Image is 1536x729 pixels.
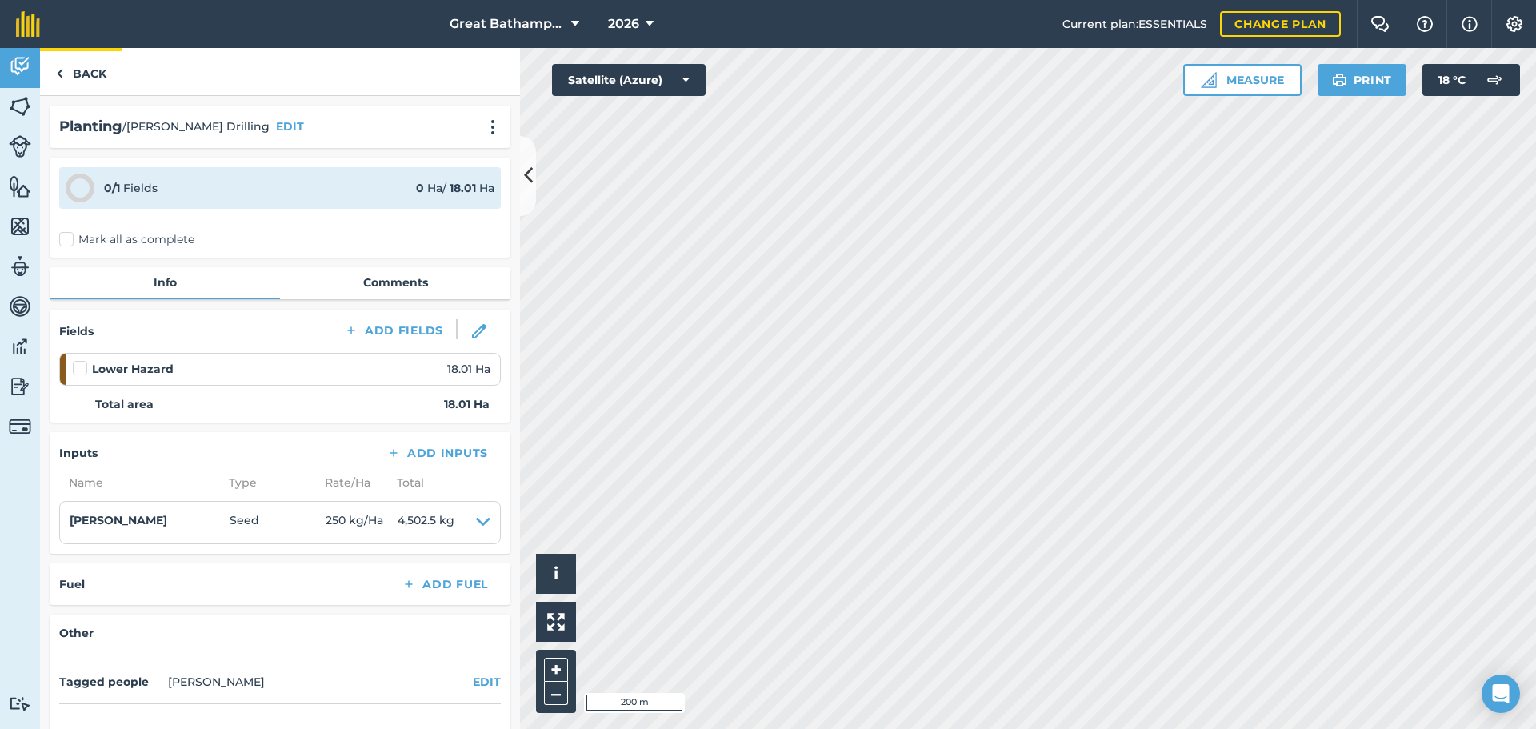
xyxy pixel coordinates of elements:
[95,395,154,413] strong: Total area
[59,444,98,462] h4: Inputs
[70,511,230,529] h4: [PERSON_NAME]
[374,442,501,464] button: Add Inputs
[444,395,490,413] strong: 18.01 Ha
[122,118,270,135] span: / [PERSON_NAME] Drilling
[59,575,85,593] h4: Fuel
[70,511,490,534] summary: [PERSON_NAME]Seed250 kg/Ha4,502.5 kg
[59,673,162,691] h4: Tagged people
[9,214,31,238] img: svg+xml;base64,PHN2ZyB4bWxucz0iaHR0cDovL3d3dy53My5vcmcvMjAwMC9zdmciIHdpZHRoPSI1NiIgaGVpZ2h0PSI2MC...
[608,14,639,34] span: 2026
[9,375,31,399] img: svg+xml;base64,PD94bWwgdmVyc2lvbj0iMS4wIiBlbmNvZGluZz0idXRmLTgiPz4KPCEtLSBHZW5lcmF0b3I6IEFkb2JlIE...
[59,322,94,340] h4: Fields
[219,474,315,491] span: Type
[59,624,501,642] h4: Other
[1183,64,1302,96] button: Measure
[1422,64,1520,96] button: 18 °C
[230,511,326,534] span: Seed
[1478,64,1510,96] img: svg+xml;base64,PD94bWwgdmVyc2lvbj0iMS4wIiBlbmNvZGluZz0idXRmLTgiPz4KPCEtLSBHZW5lcmF0b3I6IEFkb2JlIE...
[16,11,40,37] img: fieldmargin Logo
[56,64,63,83] img: svg+xml;base64,PHN2ZyB4bWxucz0iaHR0cDovL3d3dy53My5vcmcvMjAwMC9zdmciIHdpZHRoPSI5IiBoZWlnaHQ9IjI0Ii...
[50,267,280,298] a: Info
[104,181,120,195] strong: 0 / 1
[447,360,490,378] span: 18.01 Ha
[1462,14,1478,34] img: svg+xml;base64,PHN2ZyB4bWxucz0iaHR0cDovL3d3dy53My5vcmcvMjAwMC9zdmciIHdpZHRoPSIxNyIgaGVpZ2h0PSIxNy...
[92,360,174,378] strong: Lower Hazard
[483,119,502,135] img: svg+xml;base64,PHN2ZyB4bWxucz0iaHR0cDovL3d3dy53My5vcmcvMjAwMC9zdmciIHdpZHRoPSIyMCIgaGVpZ2h0PSIyNC...
[9,334,31,358] img: svg+xml;base64,PD94bWwgdmVyc2lvbj0iMS4wIiBlbmNvZGluZz0idXRmLTgiPz4KPCEtLSBHZW5lcmF0b3I6IEFkb2JlIE...
[168,673,265,691] li: [PERSON_NAME]
[315,474,387,491] span: Rate/ Ha
[450,181,476,195] strong: 18.01
[9,294,31,318] img: svg+xml;base64,PD94bWwgdmVyc2lvbj0iMS4wIiBlbmNvZGluZz0idXRmLTgiPz4KPCEtLSBHZW5lcmF0b3I6IEFkb2JlIE...
[416,179,494,197] div: Ha / Ha
[1220,11,1341,37] a: Change plan
[9,415,31,438] img: svg+xml;base64,PD94bWwgdmVyc2lvbj0iMS4wIiBlbmNvZGluZz0idXRmLTgiPz4KPCEtLSBHZW5lcmF0b3I6IEFkb2JlIE...
[59,115,122,138] h2: Planting
[544,682,568,705] button: –
[280,267,510,298] a: Comments
[398,511,454,534] span: 4,502.5 kg
[326,511,398,534] span: 250 kg / Ha
[450,14,565,34] span: Great Bathampton
[1062,15,1207,33] span: Current plan : ESSENTIALS
[59,474,219,491] span: Name
[1370,16,1390,32] img: Two speech bubbles overlapping with the left bubble in the forefront
[1318,64,1407,96] button: Print
[276,118,304,135] button: EDIT
[544,658,568,682] button: +
[552,64,706,96] button: Satellite (Azure)
[389,573,501,595] button: Add Fuel
[40,48,122,95] a: Back
[9,94,31,118] img: svg+xml;base64,PHN2ZyB4bWxucz0iaHR0cDovL3d3dy53My5vcmcvMjAwMC9zdmciIHdpZHRoPSI1NiIgaGVpZ2h0PSI2MC...
[1438,64,1466,96] span: 18 ° C
[331,319,456,342] button: Add Fields
[473,673,501,691] button: EDIT
[1332,70,1347,90] img: svg+xml;base64,PHN2ZyB4bWxucz0iaHR0cDovL3d3dy53My5vcmcvMjAwMC9zdmciIHdpZHRoPSIxOSIgaGVpZ2h0PSIyNC...
[1505,16,1524,32] img: A cog icon
[9,54,31,78] img: svg+xml;base64,PD94bWwgdmVyc2lvbj0iMS4wIiBlbmNvZGluZz0idXRmLTgiPz4KPCEtLSBHZW5lcmF0b3I6IEFkb2JlIE...
[9,174,31,198] img: svg+xml;base64,PHN2ZyB4bWxucz0iaHR0cDovL3d3dy53My5vcmcvMjAwMC9zdmciIHdpZHRoPSI1NiIgaGVpZ2h0PSI2MC...
[1482,675,1520,713] div: Open Intercom Messenger
[536,554,576,594] button: i
[554,563,558,583] span: i
[547,613,565,631] img: Four arrows, one pointing top left, one top right, one bottom right and the last bottom left
[472,324,486,338] img: svg+xml;base64,PHN2ZyB3aWR0aD0iMTgiIGhlaWdodD0iMTgiIHZpZXdCb3g9IjAgMCAxOCAxOCIgZmlsbD0ibm9uZSIgeG...
[9,135,31,158] img: svg+xml;base64,PD94bWwgdmVyc2lvbj0iMS4wIiBlbmNvZGluZz0idXRmLTgiPz4KPCEtLSBHZW5lcmF0b3I6IEFkb2JlIE...
[1201,72,1217,88] img: Ruler icon
[416,181,424,195] strong: 0
[387,474,424,491] span: Total
[104,179,158,197] div: Fields
[9,254,31,278] img: svg+xml;base64,PD94bWwgdmVyc2lvbj0iMS4wIiBlbmNvZGluZz0idXRmLTgiPz4KPCEtLSBHZW5lcmF0b3I6IEFkb2JlIE...
[1415,16,1434,32] img: A question mark icon
[59,231,194,248] label: Mark all as complete
[9,696,31,711] img: svg+xml;base64,PD94bWwgdmVyc2lvbj0iMS4wIiBlbmNvZGluZz0idXRmLTgiPz4KPCEtLSBHZW5lcmF0b3I6IEFkb2JlIE...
